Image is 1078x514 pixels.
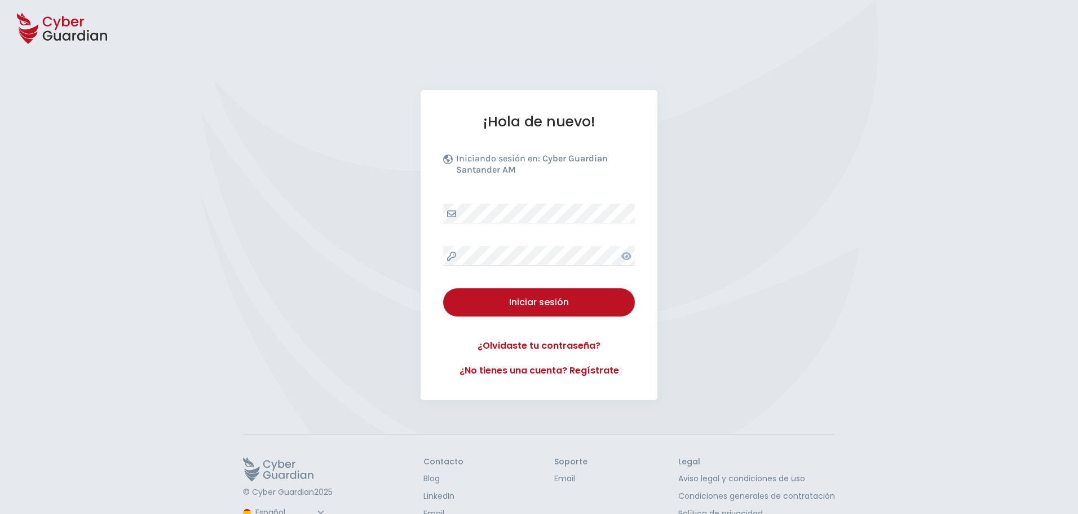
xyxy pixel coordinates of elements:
[554,457,587,467] h3: Soporte
[678,473,835,485] a: Aviso legal y condiciones de uso
[678,490,835,502] a: Condiciones generales de contratación
[443,364,635,377] a: ¿No tienes una cuenta? Regístrate
[443,113,635,130] h1: ¡Hola de nuevo!
[456,153,632,181] p: Iniciando sesión en:
[452,296,626,309] div: Iniciar sesión
[678,457,835,467] h3: Legal
[423,457,463,467] h3: Contacto
[423,490,463,502] a: LinkedIn
[443,339,635,353] a: ¿Olvidaste tu contraseña?
[243,487,333,498] p: © Cyber Guardian 2025
[423,473,463,485] a: Blog
[554,473,587,485] a: Email
[443,288,635,317] button: Iniciar sesión
[456,153,608,175] b: Cyber Guardian Santander AM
